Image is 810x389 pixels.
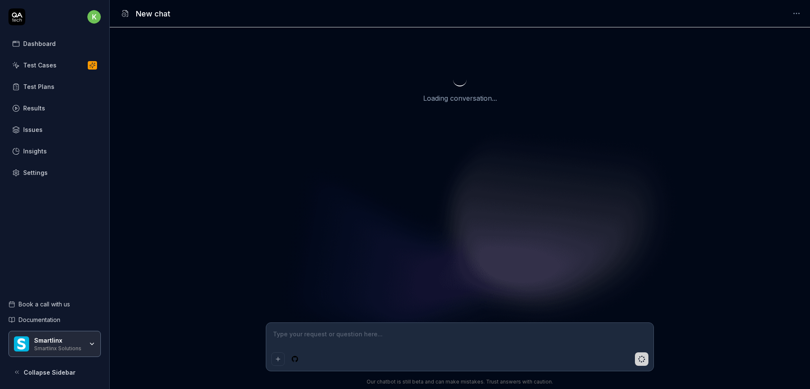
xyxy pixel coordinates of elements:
a: Dashboard [8,35,101,52]
div: Insights [23,147,47,156]
button: Add attachment [271,352,285,366]
button: Collapse Sidebar [8,364,101,381]
span: k [87,10,101,24]
span: Documentation [19,315,60,324]
div: Smartlinx [34,337,83,344]
a: Documentation [8,315,101,324]
a: Results [8,100,101,116]
div: Our chatbot is still beta and can make mistakes. Trust answers with caution. [266,378,654,386]
div: Results [23,104,45,113]
span: Collapse Sidebar [24,368,76,377]
a: Test Plans [8,78,101,95]
a: Insights [8,143,101,159]
div: Smartlinx Solutions [34,344,83,351]
div: Dashboard [23,39,56,48]
a: Test Cases [8,57,101,73]
div: Issues [23,125,43,134]
div: Test Cases [23,61,57,70]
a: Settings [8,164,101,181]
div: Test Plans [23,82,54,91]
h1: New chat [136,8,170,19]
button: k [87,8,101,25]
button: Smartlinx LogoSmartlinxSmartlinx Solutions [8,331,101,357]
a: Book a call with us [8,300,101,309]
span: Book a call with us [19,300,70,309]
div: Settings [23,168,48,177]
p: Loading conversation... [423,93,497,103]
a: Issues [8,121,101,138]
img: Smartlinx Logo [14,336,29,351]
